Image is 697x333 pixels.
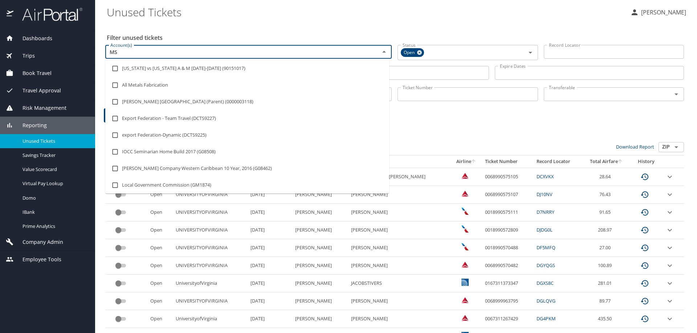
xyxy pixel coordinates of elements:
td: UNIVERSITYOFVIRGINIA [173,204,248,221]
img: American Airlines [461,243,469,250]
td: JACOBSTIVERS [348,275,451,292]
button: sort [471,159,476,164]
img: Delta Airlines [461,190,469,197]
span: Unused Tickets [23,138,86,145]
td: 0067311267429 [482,310,534,328]
li: [PERSON_NAME] Company Western Caribbean 10 Year, 2016 (G08462) [105,160,389,177]
h1: Unused Tickets [107,1,624,23]
td: UniversityofVirginia [173,310,248,328]
td: 0068990575107 [482,186,534,204]
button: Open [671,89,681,99]
a: DGLQVG [537,297,555,304]
td: [DATE] [248,239,292,257]
a: DGYQGS [537,262,555,269]
td: UniversityofVirginia [173,275,248,292]
a: DGXS8C [537,280,554,286]
li: export Federation-Dynamic (DCTS9225) [105,127,389,143]
th: Total Airfare [582,155,630,168]
td: 89.77 [582,292,630,310]
td: [PERSON_NAME] [292,239,348,257]
a: D7NRRY [537,209,554,215]
img: Delta Airlines [461,296,469,304]
td: UNIVERSITYOFVIRGINIA [173,239,248,257]
td: Open [147,257,173,275]
td: UNIVERSITYOFVIRGINIA [173,292,248,310]
td: 100.89 [582,257,630,275]
td: [DATE] [248,257,292,275]
span: Book Travel [13,69,52,77]
td: [PERSON_NAME] [348,292,451,310]
span: Trips [13,52,35,60]
td: 76.43 [582,186,630,204]
div: Open [401,48,424,57]
td: UNIVERSITYOFVIRGINIA [173,257,248,275]
td: [PERSON_NAME] [348,186,451,204]
button: expand row [665,315,674,323]
p: [PERSON_NAME] [639,8,686,17]
span: Risk Management [13,104,66,112]
td: 91.65 [582,204,630,221]
td: 0018990575111 [482,204,534,221]
button: expand row [665,226,674,234]
td: 435.50 [582,310,630,328]
li: All Metals Fabrication [105,77,389,93]
span: Virtual Pay Lookup [23,180,86,187]
li: [US_STATE] vs [US_STATE] A & M [DATE]-[DATE] (90151017) [105,60,389,77]
td: UNIVERSITYOFVIRGINIA [173,221,248,239]
span: IBank [23,209,86,216]
button: expand row [665,261,674,270]
button: expand row [665,297,674,305]
button: Open [671,142,681,152]
span: Reporting [13,121,47,129]
img: airportal-logo.png [14,7,82,21]
td: [PERSON_NAME] [348,310,451,328]
td: 0068990570482 [482,257,534,275]
td: [DATE] [248,292,292,310]
button: Open [525,47,535,58]
span: Travel Approval [13,87,61,95]
td: [PERSON_NAME] [348,221,451,239]
span: Value Scorecard [23,166,86,173]
img: Delta Airlines [461,314,469,321]
td: [PERSON_NAME] [348,257,451,275]
h3: 214 Results [105,129,684,142]
td: [DATE] [248,204,292,221]
button: Filter [104,108,128,122]
td: Open [147,310,173,328]
a: DCXVKX [537,173,554,180]
button: [PERSON_NAME] [627,6,689,19]
td: Open [147,292,173,310]
span: Employee Tools [13,255,61,263]
button: sort [618,159,623,164]
span: Open [401,49,419,57]
a: DG4PKM [537,315,556,322]
th: History [630,155,663,168]
a: DJ10NV [537,191,553,197]
button: expand row [665,172,674,181]
a: DF5MFQ [537,244,555,251]
img: Delta Airlines [461,261,469,268]
td: 28.64 [582,168,630,186]
td: [PERSON_NAME] [292,310,348,328]
td: [PERSON_NAME] [292,204,348,221]
td: [PERSON_NAME] [292,292,348,310]
span: Company Admin [13,238,63,246]
td: [PERSON_NAME] [348,239,451,257]
span: Savings Tracker [23,152,86,159]
td: 0068990575105 [482,168,534,186]
a: DJDG0L [537,226,553,233]
td: 0018990572809 [482,221,534,239]
td: 208.97 [582,221,630,239]
img: Delta Airlines [461,172,469,179]
td: 0068999963795 [482,292,534,310]
button: expand row [665,243,674,252]
a: Download Report [616,143,654,150]
td: Open [147,275,173,292]
li: Local Government Commission (GM1874) [105,177,389,193]
img: American Airlines [461,208,469,215]
td: [DATE] [248,221,292,239]
li: [PERSON_NAME] [GEOGRAPHIC_DATA] (Parent) (0000003118) [105,93,389,110]
td: [PERSON_NAME] [348,204,451,221]
td: 0018990570488 [482,239,534,257]
th: Record Locator [534,155,582,168]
